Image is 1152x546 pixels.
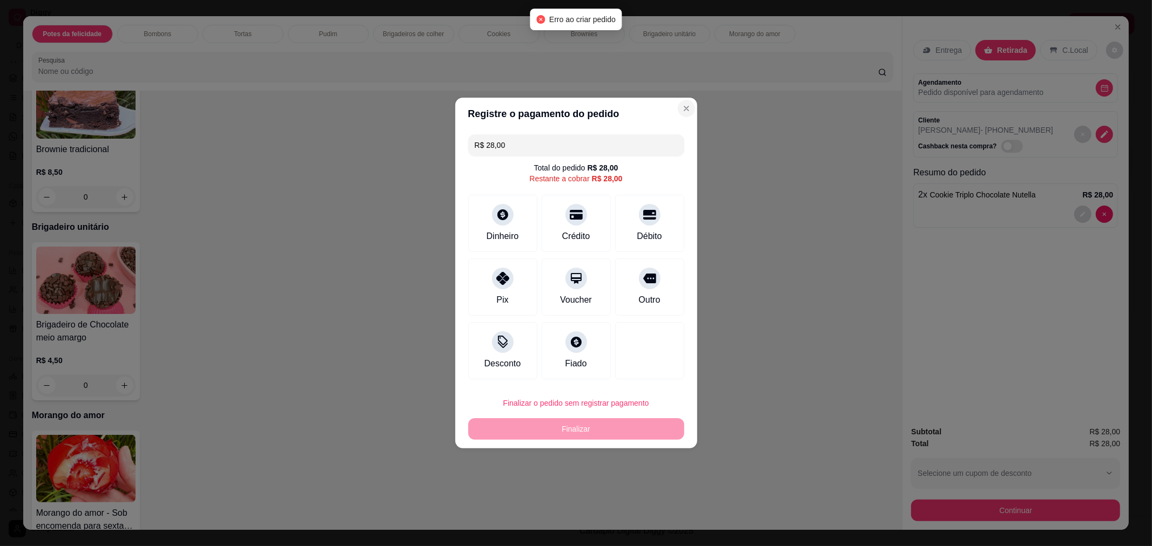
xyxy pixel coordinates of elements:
[588,162,618,173] div: R$ 28,00
[529,173,622,184] div: Restante a cobrar
[592,173,623,184] div: R$ 28,00
[549,15,616,24] span: Erro ao criar pedido
[534,162,618,173] div: Total do pedido
[468,392,684,414] button: Finalizar o pedido sem registrar pagamento
[496,294,508,306] div: Pix
[536,15,545,24] span: close-circle
[475,134,678,156] input: Ex.: hambúrguer de cordeiro
[562,230,590,243] div: Crédito
[678,100,695,117] button: Close
[487,230,519,243] div: Dinheiro
[638,294,660,306] div: Outro
[560,294,592,306] div: Voucher
[565,357,587,370] div: Fiado
[455,98,697,130] header: Registre o pagamento do pedido
[484,357,521,370] div: Desconto
[637,230,662,243] div: Débito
